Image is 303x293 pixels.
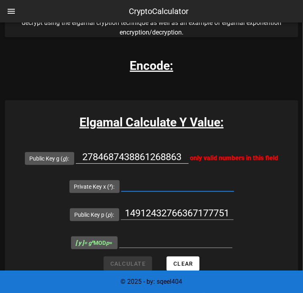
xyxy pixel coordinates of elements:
[130,57,173,75] h3: Encode:
[5,113,298,131] h3: Elgamal Calculate Y Value:
[30,155,69,163] label: Public Key g ( ):
[75,211,114,219] label: Public Key p ( ):
[106,240,110,246] i: p
[108,212,111,218] i: p
[74,183,115,191] label: Private Key x ( ):
[76,240,84,246] b: [ y ]
[63,155,66,162] i: g
[129,5,189,17] div: CryptoCalculator
[173,260,193,267] span: Clear
[167,256,199,271] button: Clear
[5,8,298,37] p: Elgamal Encryption Calculator, some basic calculation examples on the process to encrypt and then...
[76,240,94,246] i: = g
[190,154,279,162] span: only valid numbers in this field
[110,183,112,188] sup: x
[92,239,94,244] sup: x
[76,240,113,246] span: MOD =
[2,2,21,21] button: nav-menu-toggle
[121,278,183,285] span: © 2025 - by: sqeel404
